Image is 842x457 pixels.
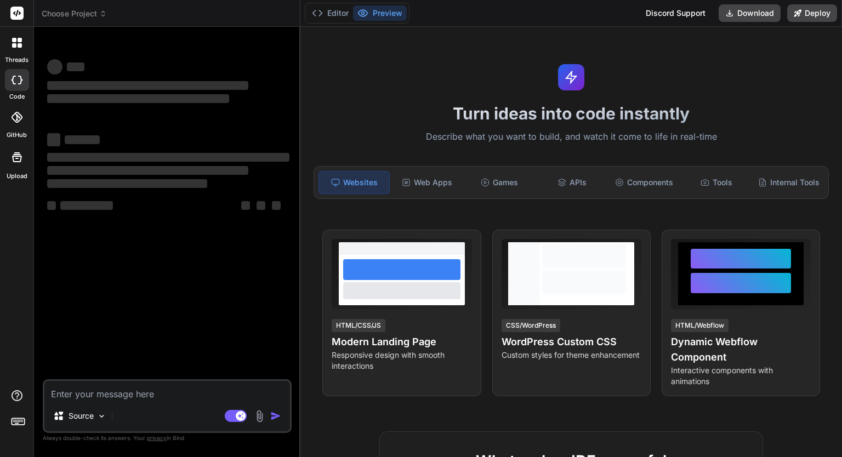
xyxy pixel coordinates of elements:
img: icon [270,410,281,421]
img: attachment [253,410,266,422]
span: ‌ [47,179,207,188]
label: Upload [7,172,27,181]
p: Interactive components with animations [671,365,811,387]
div: APIs [537,171,607,194]
button: Download [719,4,781,22]
span: ‌ [272,201,281,210]
p: Source [69,410,94,421]
div: Games [464,171,534,194]
span: ‌ [47,81,248,90]
p: Responsive design with smooth interactions [332,350,471,372]
span: ‌ [65,135,100,144]
span: ‌ [241,201,250,210]
h4: Modern Landing Page [332,334,471,350]
div: HTML/Webflow [671,319,729,332]
p: Always double-check its answers. Your in Bind [43,433,292,443]
span: ‌ [47,133,60,146]
div: Websites [318,171,390,194]
h4: Dynamic Webflow Component [671,334,811,365]
span: ‌ [47,153,289,162]
h4: WordPress Custom CSS [502,334,641,350]
div: Internal Tools [754,171,824,194]
span: ‌ [60,201,113,210]
span: ‌ [47,59,62,75]
div: HTML/CSS/JS [332,319,385,332]
button: Preview [353,5,407,21]
span: ‌ [67,62,84,71]
div: Components [609,171,679,194]
h1: Turn ideas into code instantly [307,104,835,123]
label: threads [5,55,29,65]
span: ‌ [47,201,56,210]
button: Deploy [787,4,837,22]
span: privacy [147,435,167,441]
img: Pick Models [97,412,106,421]
div: Tools [681,171,752,194]
div: Web Apps [392,171,462,194]
span: ‌ [47,166,248,175]
div: Discord Support [639,4,712,22]
span: Choose Project [42,8,107,19]
div: CSS/WordPress [502,319,560,332]
p: Describe what you want to build, and watch it come to life in real-time [307,130,835,144]
span: ‌ [47,94,229,103]
label: GitHub [7,130,27,140]
span: ‌ [257,201,265,210]
p: Custom styles for theme enhancement [502,350,641,361]
button: Editor [308,5,353,21]
label: code [9,92,25,101]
